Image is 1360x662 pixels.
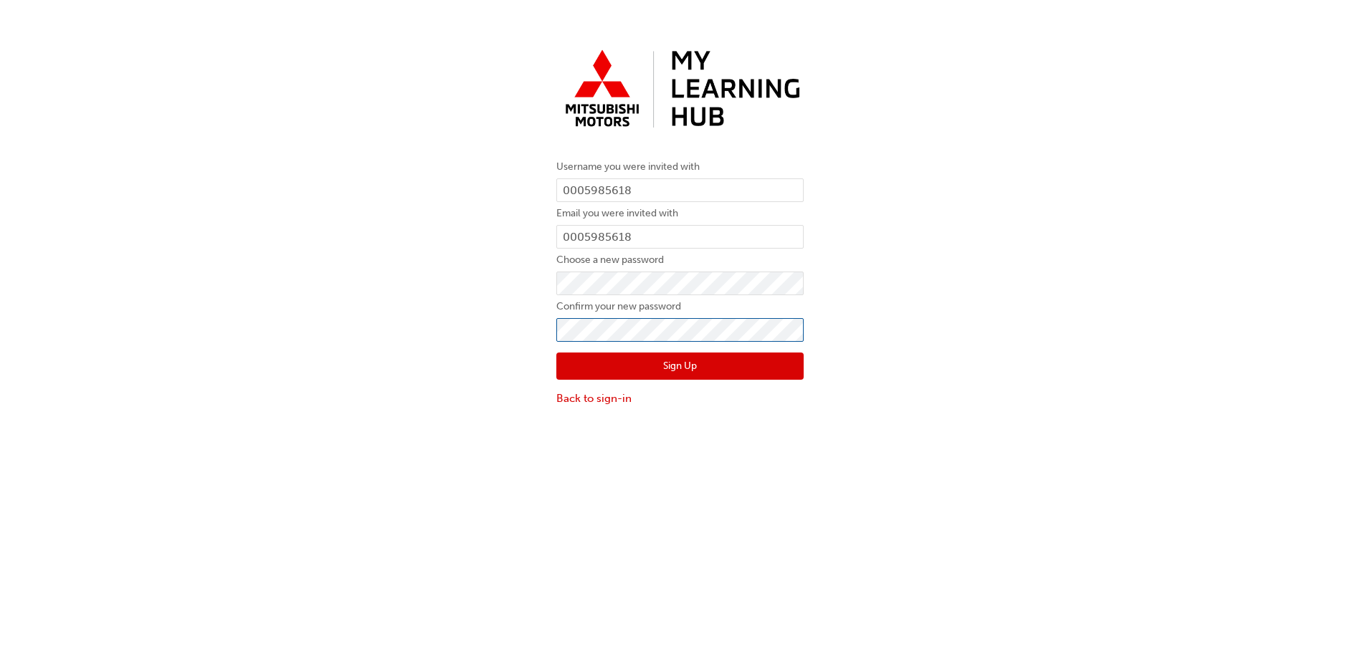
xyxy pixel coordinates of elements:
label: Username you were invited with [556,158,804,176]
input: Username [556,178,804,203]
img: mmal [556,43,804,137]
label: Confirm your new password [556,298,804,315]
a: Back to sign-in [556,390,804,407]
button: Sign Up [556,352,804,380]
label: Choose a new password [556,251,804,269]
label: Email you were invited with [556,205,804,222]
